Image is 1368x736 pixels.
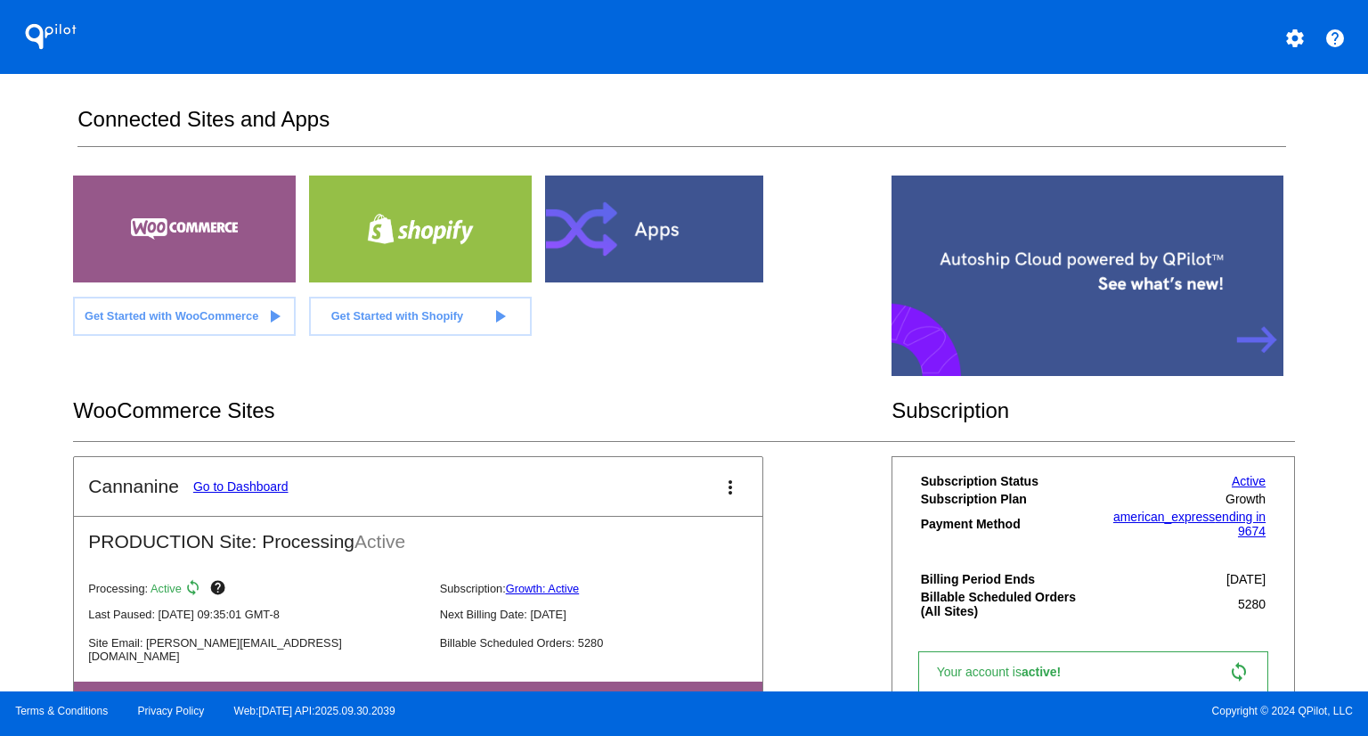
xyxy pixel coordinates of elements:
h2: Connected Sites and Apps [77,107,1285,147]
th: Subscription Status [920,473,1094,489]
mat-icon: sync [1228,661,1250,683]
span: Active [151,582,182,595]
h2: PRODUCTION Site: Processing [74,517,762,552]
a: Get Started with Shopify [309,297,532,336]
span: active! [1022,665,1070,679]
a: american_expressending in 9674 [1113,510,1266,538]
p: Processing: [88,579,425,601]
h2: Subscription [892,398,1295,423]
mat-icon: play_arrow [264,306,285,327]
span: Copyright © 2024 QPilot, LLC [699,705,1353,717]
span: Active [354,531,405,552]
mat-icon: settings [1284,28,1306,49]
mat-icon: sync [184,579,206,601]
span: american_express [1113,510,1215,524]
a: Growth: Active [506,582,580,595]
p: Next Billing Date: [DATE] [440,608,777,621]
a: Your account isactive! sync [918,651,1268,692]
span: 5280 [1238,597,1266,611]
th: Billable Scheduled Orders (All Sites) [920,589,1094,619]
p: Subscription: [440,582,777,595]
a: Get Started with WooCommerce [73,297,296,336]
a: Active [1232,474,1266,488]
span: Your account is [937,665,1079,679]
h1: QPilot [15,19,86,54]
mat-icon: help [209,579,231,601]
p: Last Paused: [DATE] 09:35:01 GMT-8 [88,608,425,621]
p: Billable Scheduled Orders: 5280 [440,636,777,650]
th: Billing Period Ends [920,571,1094,587]
mat-icon: more_vert [720,477,741,498]
span: [DATE] [1226,572,1266,586]
p: Site Email: [PERSON_NAME][EMAIL_ADDRESS][DOMAIN_NAME] [88,636,425,663]
th: Payment Method [920,509,1094,539]
th: Subscription Plan [920,491,1094,507]
span: Get Started with WooCommerce [85,309,258,323]
a: Web:[DATE] API:2025.09.30.2039 [234,705,395,717]
h2: WooCommerce Sites [73,398,892,423]
h2: Cannanine [88,476,179,497]
mat-icon: play_arrow [489,306,510,327]
span: Get Started with Shopify [331,309,464,323]
a: Go to Dashboard [193,479,289,494]
span: Growth [1225,492,1266,506]
a: Terms & Conditions [15,705,108,717]
mat-icon: help [1324,28,1346,49]
a: Privacy Policy [138,705,205,717]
